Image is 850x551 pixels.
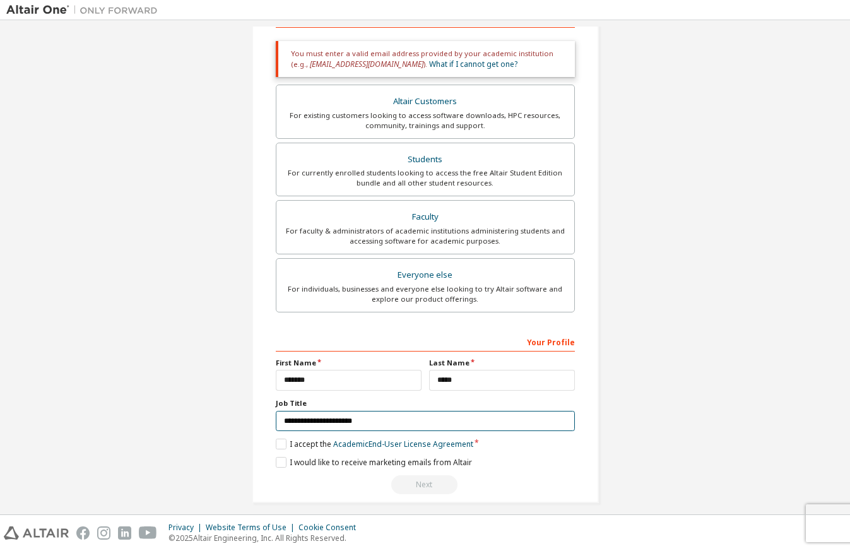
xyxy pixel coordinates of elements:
div: Faculty [284,208,567,226]
div: Altair Customers [284,93,567,110]
img: Altair One [6,4,164,16]
label: Last Name [429,358,575,368]
div: Privacy [168,523,206,533]
label: I would like to receive marketing emails from Altair [276,457,472,468]
div: For individuals, businesses and everyone else looking to try Altair software and explore our prod... [284,284,567,304]
div: You must enter a valid email address provided by your academic institution (e.g., ). [276,41,575,77]
div: For currently enrolled students looking to access the free Altair Student Edition bundle and all ... [284,168,567,188]
a: What if I cannot get one? [429,59,517,69]
label: I accept the [276,439,473,449]
label: Job Title [276,398,575,408]
p: © 2025 Altair Engineering, Inc. All Rights Reserved. [168,533,363,543]
div: Cookie Consent [298,523,363,533]
img: linkedin.svg [118,526,131,540]
div: For existing customers looking to access software downloads, HPC resources, community, trainings ... [284,110,567,131]
div: Website Terms of Use [206,523,298,533]
label: First Name [276,358,422,368]
div: Students [284,151,567,169]
div: For faculty & administrators of academic institutions administering students and accessing softwa... [284,226,567,246]
a: Academic End-User License Agreement [333,439,473,449]
div: Everyone else [284,266,567,284]
img: youtube.svg [139,526,157,540]
div: You need to provide your academic email [276,475,575,494]
span: [EMAIL_ADDRESS][DOMAIN_NAME] [310,59,423,69]
div: Your Profile [276,331,575,352]
img: facebook.svg [76,526,90,540]
img: altair_logo.svg [4,526,69,540]
img: instagram.svg [97,526,110,540]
